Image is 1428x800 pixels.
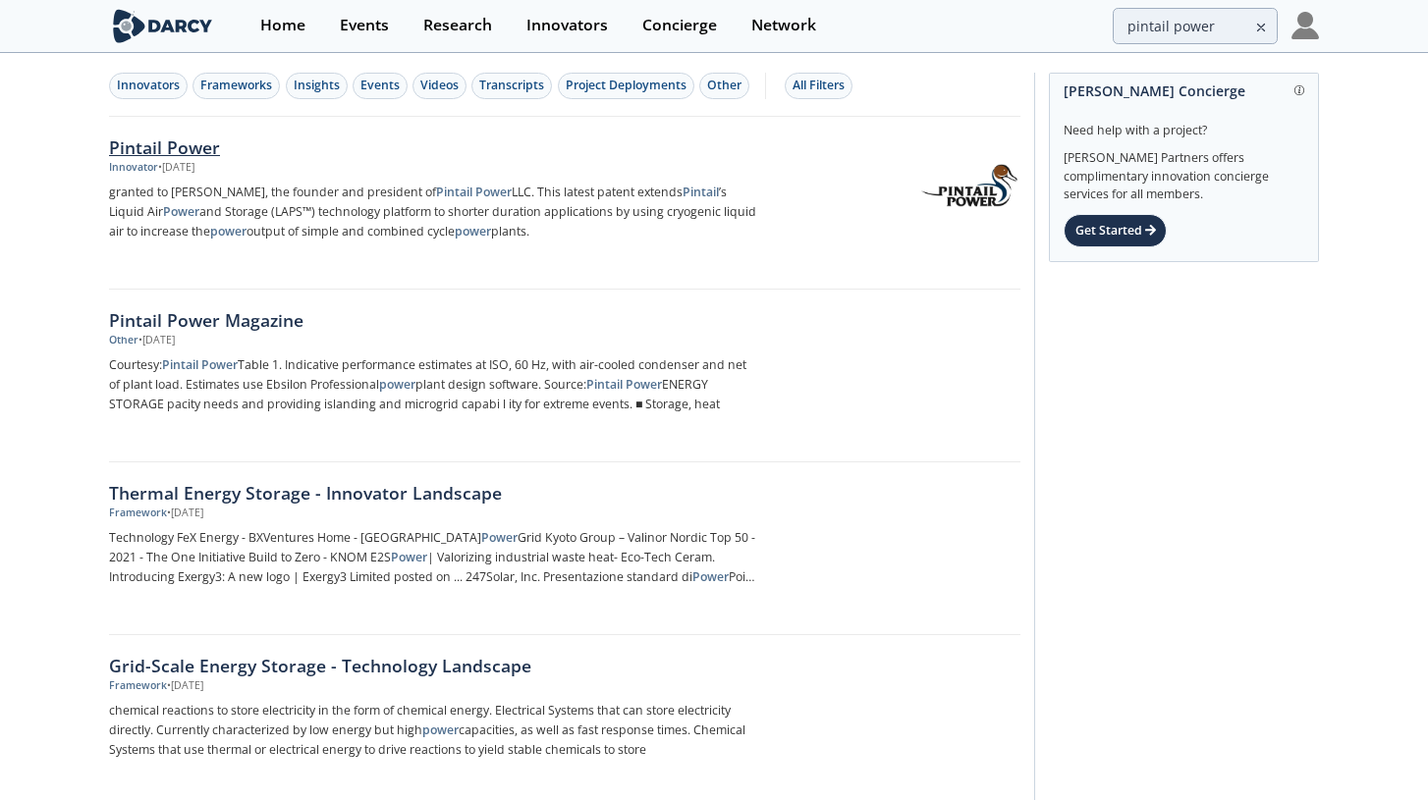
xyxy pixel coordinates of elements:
[751,18,816,33] div: Network
[566,77,687,94] div: Project Deployments
[167,506,203,521] div: • [DATE]
[109,506,167,521] div: Framework
[526,18,608,33] div: Innovators
[785,73,852,99] button: All Filters
[192,73,280,99] button: Frameworks
[109,678,167,694] div: Framework
[340,18,389,33] div: Events
[138,333,175,348] div: • [DATE]
[391,549,427,565] strong: Power
[1064,214,1167,247] div: Get Started
[109,183,759,241] p: granted to [PERSON_NAME], the founder and president of LLC. This latest patent extends ’s Liquid ...
[109,355,759,414] p: Courtesy: Table 1. Indicative performance estimates at ISO, 60 Hz, with air-cooled condenser and ...
[109,9,216,43] img: logo-wide.svg
[109,160,158,176] div: Innovator
[1113,8,1278,44] input: Advanced Search
[642,18,717,33] div: Concierge
[1064,74,1304,108] div: [PERSON_NAME] Concierge
[109,290,1020,462] a: Pintail Power Magazine Other •[DATE] Courtesy:Pintail PowerTable 1. Indicative performance estima...
[294,77,340,94] div: Insights
[353,73,408,99] button: Events
[109,480,759,506] div: Thermal Energy Storage - Innovator Landscape
[455,223,491,240] strong: power
[109,462,1020,635] a: Thermal Energy Storage - Innovator Landscape Framework •[DATE] Technology FeX Energy - BXVentures...
[162,356,198,373] strong: Pintail
[692,568,729,585] strong: Power
[412,73,467,99] button: Videos
[379,376,415,393] strong: power
[158,160,194,176] div: • [DATE]
[1294,85,1305,96] img: information.svg
[921,137,1017,234] img: Pintail Power
[481,529,518,546] strong: Power
[420,77,459,94] div: Videos
[707,77,741,94] div: Other
[286,73,348,99] button: Insights
[586,376,623,393] strong: Pintail
[109,653,759,678] div: Grid-Scale Energy Storage - Technology Landscape
[558,73,694,99] button: Project Deployments
[626,376,662,393] strong: Power
[167,678,203,694] div: • [DATE]
[210,223,247,240] strong: power
[793,77,845,94] div: All Filters
[1291,12,1319,39] img: Profile
[109,117,1020,290] a: Pintail Power Innovator •[DATE] granted to [PERSON_NAME], the founder and president ofPintail Pow...
[1064,108,1304,139] div: Need help with a project?
[201,356,238,373] strong: Power
[109,307,759,333] div: Pintail Power Magazine
[109,134,759,160] div: Pintail Power
[360,77,400,94] div: Events
[471,73,552,99] button: Transcripts
[109,528,759,587] p: Technology FeX Energy - BXVentures Home - [GEOGRAPHIC_DATA] Grid Kyoto Group – Valinor Nordic Top...
[109,701,759,760] p: chemical reactions to store electricity in the form of chemical energy. Electrical Systems that c...
[109,333,138,348] div: Other
[479,77,544,94] div: Transcripts
[422,721,459,738] strong: power
[200,77,272,94] div: Frameworks
[423,18,492,33] div: Research
[699,73,749,99] button: Other
[109,73,188,99] button: Innovators
[260,18,305,33] div: Home
[683,184,719,200] strong: Pintail
[117,77,180,94] div: Innovators
[1064,139,1304,204] div: [PERSON_NAME] Partners offers complimentary innovation concierge services for all members.
[436,184,512,200] strong: Pintail Power
[163,203,199,220] strong: Power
